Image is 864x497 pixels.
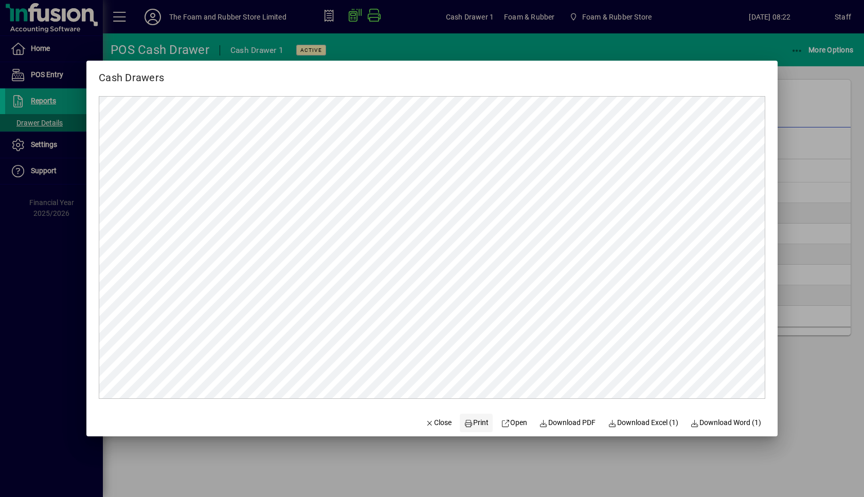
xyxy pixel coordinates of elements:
[604,414,682,432] button: Download Excel (1)
[86,61,176,86] h2: Cash Drawers
[497,414,531,432] a: Open
[691,417,762,428] span: Download Word (1)
[687,414,766,432] button: Download Word (1)
[539,417,596,428] span: Download PDF
[535,414,600,432] a: Download PDF
[608,417,678,428] span: Download Excel (1)
[501,417,527,428] span: Open
[460,414,493,432] button: Print
[425,417,452,428] span: Close
[464,417,489,428] span: Print
[421,414,456,432] button: Close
